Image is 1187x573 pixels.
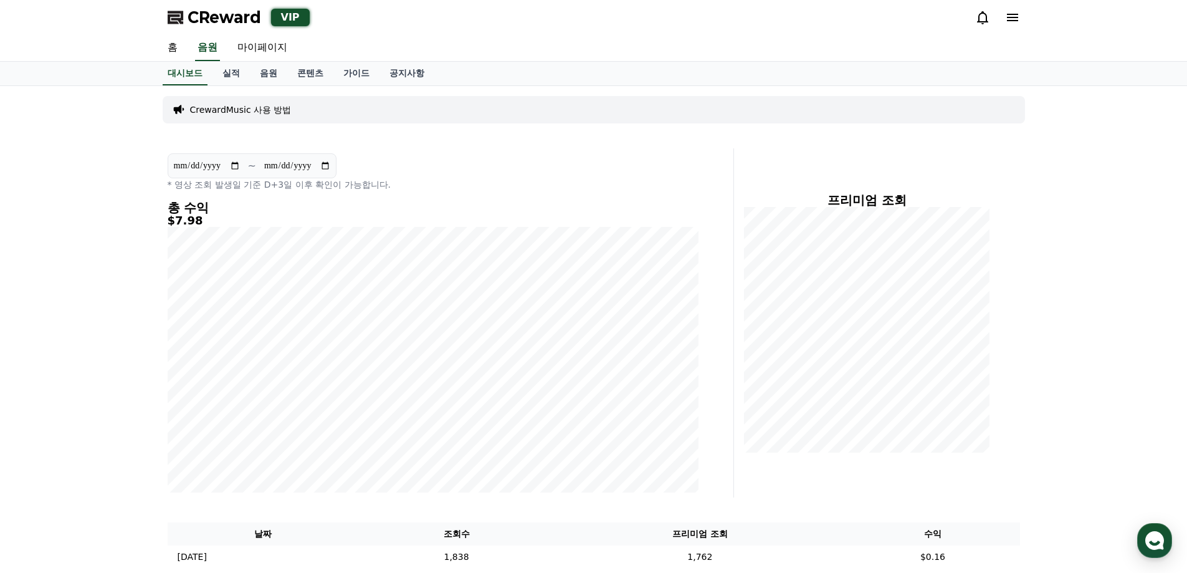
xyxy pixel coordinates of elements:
td: 1,762 [554,546,846,569]
th: 조회수 [359,522,555,546]
p: [DATE] [178,551,207,564]
td: 1,838 [359,546,555,569]
a: 음원 [250,62,287,85]
h4: 프리미엄 조회 [744,193,990,207]
h5: $7.98 [168,214,698,227]
a: 공지사항 [379,62,434,85]
a: 홈 [158,35,188,61]
a: 음원 [195,35,220,61]
th: 날짜 [168,522,359,546]
a: 콘텐츠 [287,62,333,85]
p: * 영상 조회 발생일 기준 D+3일 이후 확인이 가능합니다. [168,178,698,191]
span: CReward [188,7,261,27]
a: 실적 [212,62,250,85]
th: 수익 [846,522,1019,546]
div: VIP [271,9,310,26]
a: 마이페이지 [227,35,297,61]
td: $0.16 [846,546,1019,569]
a: CrewardMusic 사용 방법 [190,104,292,116]
th: 프리미엄 조회 [554,522,846,546]
a: CReward [168,7,261,27]
a: 대시보드 [163,62,207,85]
a: 가이드 [333,62,379,85]
h4: 총 수익 [168,201,698,214]
p: ~ [248,158,256,173]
